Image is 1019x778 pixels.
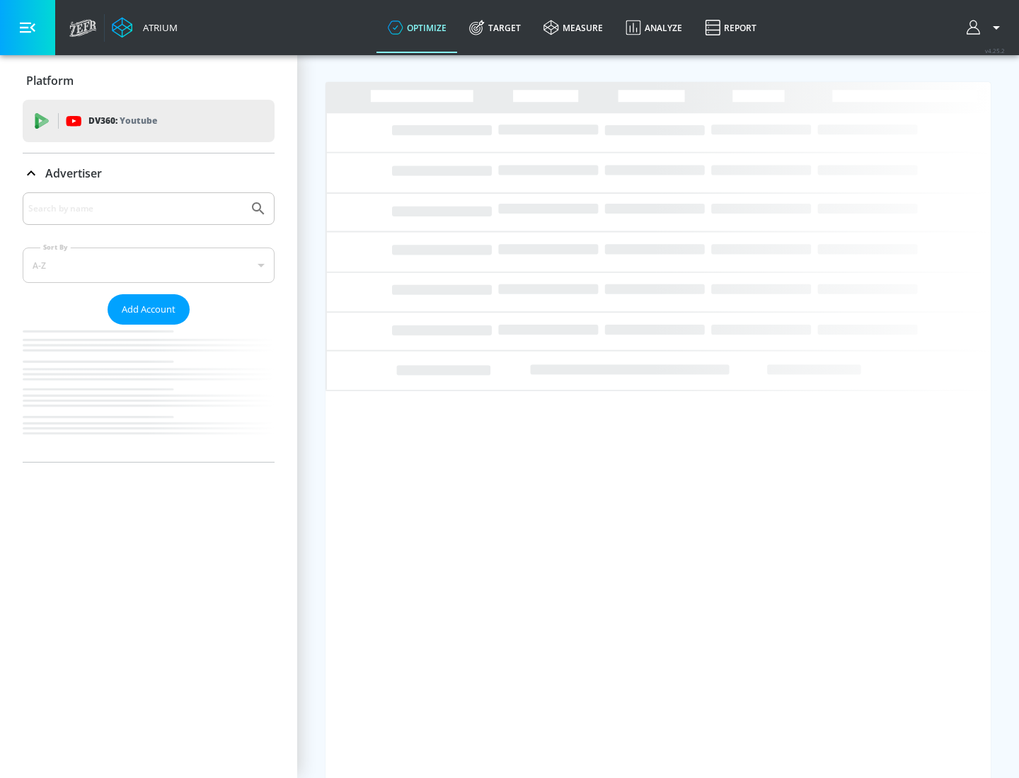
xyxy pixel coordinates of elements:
[88,113,157,129] p: DV360:
[23,100,275,142] div: DV360: Youtube
[26,73,74,88] p: Platform
[985,47,1005,54] span: v 4.25.2
[122,301,175,318] span: Add Account
[23,61,275,100] div: Platform
[112,17,178,38] a: Atrium
[120,113,157,128] p: Youtube
[23,325,275,462] nav: list of Advertiser
[23,192,275,462] div: Advertiser
[532,2,614,53] a: measure
[28,199,243,218] input: Search by name
[108,294,190,325] button: Add Account
[23,248,275,283] div: A-Z
[614,2,693,53] a: Analyze
[137,21,178,34] div: Atrium
[693,2,768,53] a: Report
[376,2,458,53] a: optimize
[40,243,71,252] label: Sort By
[458,2,532,53] a: Target
[45,166,102,181] p: Advertiser
[23,153,275,193] div: Advertiser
